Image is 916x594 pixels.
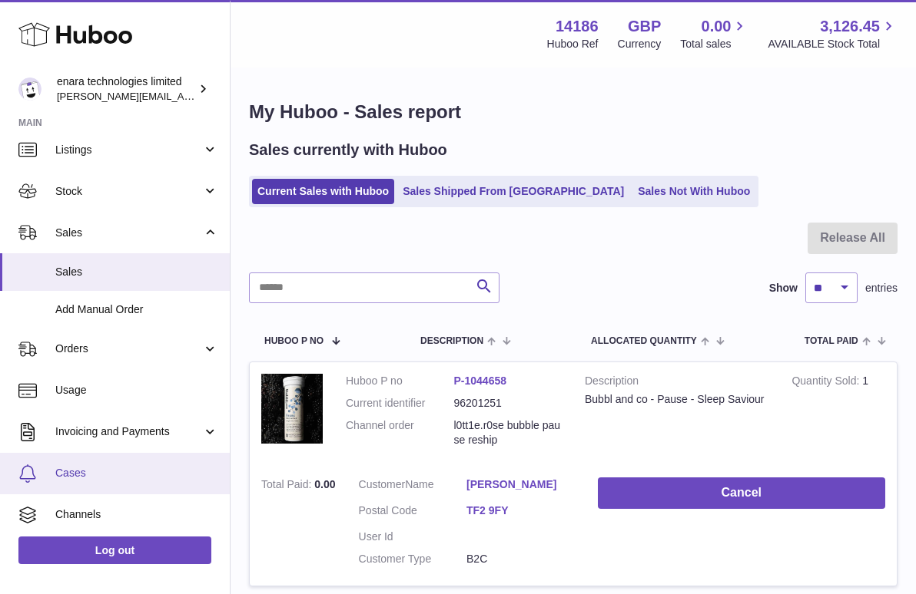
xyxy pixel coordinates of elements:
[466,477,575,492] a: [PERSON_NAME]
[454,375,507,387] a: P-1044658
[547,37,599,51] div: Huboo Ref
[55,383,218,398] span: Usage
[585,374,768,392] strong: Description
[55,507,218,522] span: Channels
[18,536,211,564] a: Log out
[55,342,202,356] span: Orders
[359,478,406,490] span: Customer
[466,503,575,518] a: TF2 9FY
[556,16,599,37] strong: 14186
[359,552,467,566] dt: Customer Type
[792,375,862,391] strong: Quantity Sold
[261,374,323,444] img: 141861747480402.jpg
[420,336,483,346] span: Description
[55,466,218,480] span: Cases
[769,281,798,295] label: Show
[249,100,898,124] h1: My Huboo - Sales report
[359,477,467,496] dt: Name
[57,74,195,104] div: enara technologies limited
[780,362,897,467] td: 1
[264,336,324,346] span: Huboo P no
[397,179,629,204] a: Sales Shipped From [GEOGRAPHIC_DATA]
[359,530,467,544] dt: User Id
[585,392,768,407] div: Bubbl and co - Pause - Sleep Saviour
[466,552,575,566] dd: B2C
[598,477,885,509] button: Cancel
[249,140,447,160] h2: Sales currently with Huboo
[261,478,314,494] strong: Total Paid
[820,16,880,37] span: 3,126.45
[346,396,454,411] dt: Current identifier
[805,336,858,346] span: Total paid
[702,16,732,37] span: 0.00
[55,226,202,240] span: Sales
[618,37,662,51] div: Currency
[768,37,898,51] span: AVAILABLE Stock Total
[632,179,755,204] a: Sales Not With Huboo
[57,90,308,102] span: [PERSON_NAME][EMAIL_ADDRESS][DOMAIN_NAME]
[55,143,202,157] span: Listings
[252,179,394,204] a: Current Sales with Huboo
[346,374,454,388] dt: Huboo P no
[628,16,661,37] strong: GBP
[346,418,454,447] dt: Channel order
[768,16,898,51] a: 3,126.45 AVAILABLE Stock Total
[359,503,467,522] dt: Postal Code
[55,265,218,279] span: Sales
[55,302,218,317] span: Add Manual Order
[865,281,898,295] span: entries
[454,396,563,411] dd: 96201251
[18,78,41,101] img: Dee@enara.co
[55,424,202,439] span: Invoicing and Payments
[591,336,697,346] span: ALLOCATED Quantity
[55,184,202,199] span: Stock
[314,478,335,490] span: 0.00
[680,37,748,51] span: Total sales
[680,16,748,51] a: 0.00 Total sales
[454,418,563,447] dd: l0tt1e.r0se bubble pause reship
